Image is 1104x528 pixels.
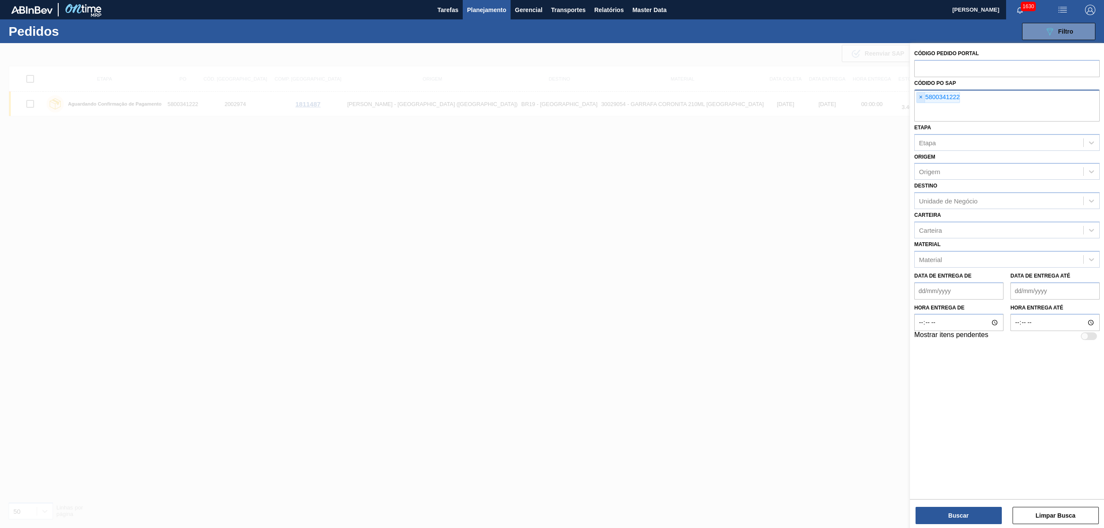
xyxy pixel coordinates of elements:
[914,273,972,279] label: Data de Entrega de
[1058,28,1073,35] span: Filtro
[594,5,624,15] span: Relatórios
[914,331,988,341] label: Mostrar itens pendentes
[919,139,936,146] div: Etapa
[919,256,942,263] div: Material
[467,5,506,15] span: Planejamento
[1057,5,1068,15] img: userActions
[914,154,935,160] label: Origem
[919,197,978,205] div: Unidade de Negócio
[551,5,586,15] span: Transportes
[1006,4,1034,16] button: Notificações
[914,125,931,131] label: Etapa
[632,5,666,15] span: Master Data
[914,80,956,86] label: Códido PO SAP
[914,241,941,247] label: Material
[1022,23,1095,40] button: Filtro
[1021,2,1036,11] span: 1630
[1010,282,1100,300] input: dd/mm/yyyy
[1010,273,1070,279] label: Data de Entrega até
[919,168,940,175] div: Origem
[1085,5,1095,15] img: Logout
[914,302,1004,314] label: Hora entrega de
[916,92,960,103] div: 5800341222
[914,183,937,189] label: Destino
[919,226,942,234] div: Carteira
[515,5,543,15] span: Gerencial
[914,50,979,56] label: Código Pedido Portal
[437,5,458,15] span: Tarefas
[914,212,941,218] label: Carteira
[917,92,925,103] span: ×
[1010,302,1100,314] label: Hora entrega até
[9,26,143,36] h1: Pedidos
[914,282,1004,300] input: dd/mm/yyyy
[11,6,53,14] img: TNhmsLtSVTkK8tSr43FrP2fwEKptu5GPRR3wAAAABJRU5ErkJggg==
